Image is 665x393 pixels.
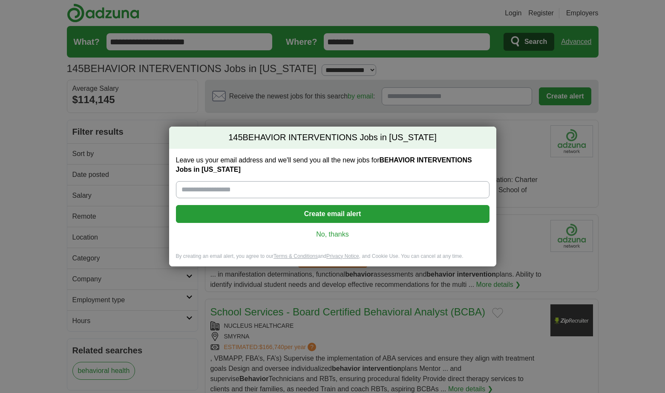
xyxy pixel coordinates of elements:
[176,205,489,223] button: Create email alert
[169,127,496,149] h2: BEHAVIOR INTERVENTIONS Jobs in [US_STATE]
[169,253,496,267] div: By creating an email alert, you agree to our and , and Cookie Use. You can cancel at any time.
[228,132,242,144] span: 145
[176,156,472,173] strong: BEHAVIOR INTERVENTIONS Jobs in [US_STATE]
[183,230,483,239] a: No, thanks
[326,253,359,259] a: Privacy Notice
[273,253,318,259] a: Terms & Conditions
[176,156,489,174] label: Leave us your email address and we'll send you all the new jobs for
